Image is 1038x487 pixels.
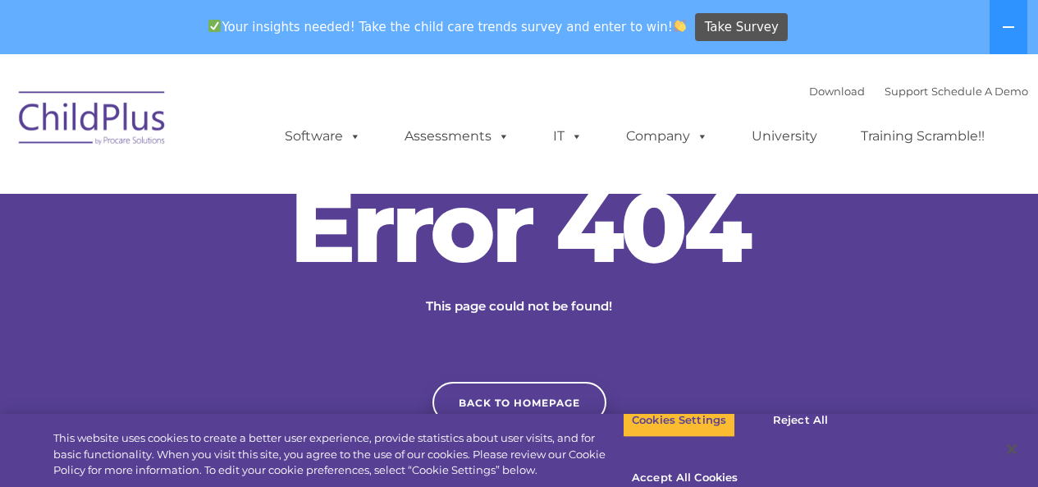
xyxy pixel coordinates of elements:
[432,382,606,423] a: Back to homepage
[735,120,834,153] a: University
[844,120,1001,153] a: Training Scramble!!
[11,80,175,162] img: ChildPlus by Procare Solutions
[674,20,686,32] img: 👏
[268,120,377,153] a: Software
[994,431,1030,467] button: Close
[885,85,928,98] a: Support
[202,11,693,43] span: Your insights needed! Take the child care trends survey and enter to win!
[537,120,599,153] a: IT
[695,13,788,42] a: Take Survey
[273,177,766,276] h2: Error 404
[623,403,735,438] button: Cookies Settings
[705,13,779,42] span: Take Survey
[749,403,852,438] button: Reject All
[347,296,692,316] p: This page could not be found!
[208,20,221,32] img: ✅
[931,85,1028,98] a: Schedule A Demo
[610,120,725,153] a: Company
[388,120,526,153] a: Assessments
[53,430,623,479] div: This website uses cookies to create a better user experience, provide statistics about user visit...
[809,85,1028,98] font: |
[809,85,865,98] a: Download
